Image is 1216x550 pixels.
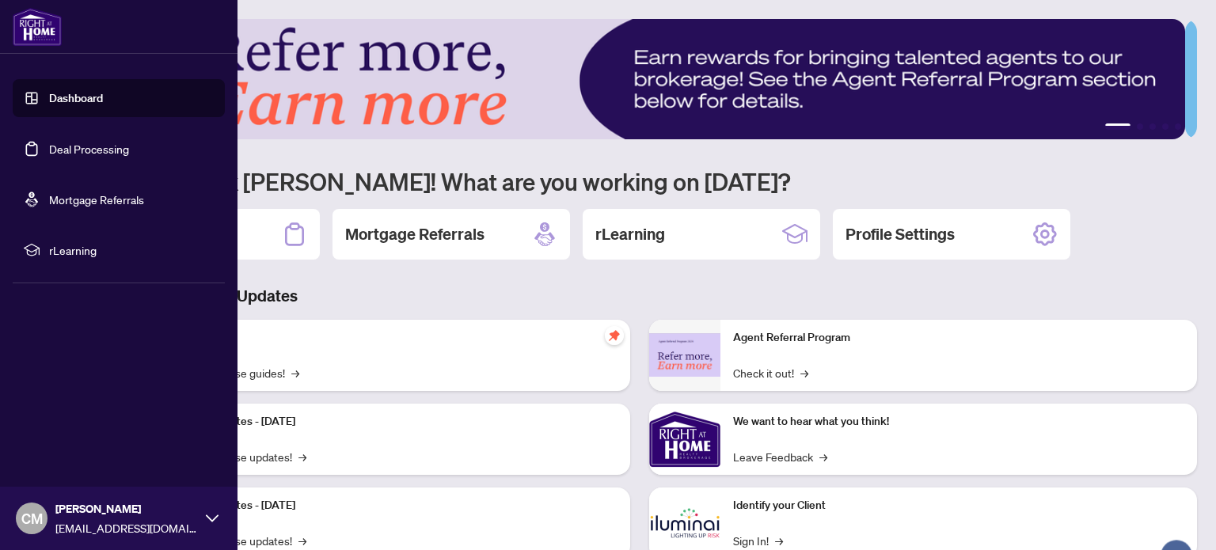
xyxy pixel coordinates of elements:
[1105,123,1130,130] button: 1
[49,192,144,207] a: Mortgage Referrals
[733,497,1184,514] p: Identify your Client
[1137,123,1143,130] button: 2
[649,404,720,475] img: We want to hear what you think!
[733,532,783,549] a: Sign In!→
[1162,123,1168,130] button: 4
[82,285,1197,307] h3: Brokerage & Industry Updates
[595,223,665,245] h2: rLearning
[733,329,1184,347] p: Agent Referral Program
[775,532,783,549] span: →
[733,448,827,465] a: Leave Feedback→
[49,142,129,156] a: Deal Processing
[1175,123,1181,130] button: 5
[819,448,827,465] span: →
[649,333,720,377] img: Agent Referral Program
[733,413,1184,431] p: We want to hear what you think!
[21,507,43,529] span: CM
[55,500,198,518] span: [PERSON_NAME]
[1153,495,1200,542] button: Open asap
[1149,123,1156,130] button: 3
[82,166,1197,196] h1: Welcome back [PERSON_NAME]! What are you working on [DATE]?
[800,364,808,381] span: →
[166,413,617,431] p: Platform Updates - [DATE]
[298,532,306,549] span: →
[13,8,62,46] img: logo
[605,326,624,345] span: pushpin
[166,497,617,514] p: Platform Updates - [DATE]
[345,223,484,245] h2: Mortgage Referrals
[166,329,617,347] p: Self-Help
[298,448,306,465] span: →
[291,364,299,381] span: →
[49,241,214,259] span: rLearning
[845,223,955,245] h2: Profile Settings
[49,91,103,105] a: Dashboard
[55,519,198,537] span: [EMAIL_ADDRESS][DOMAIN_NAME]
[82,19,1185,139] img: Slide 0
[733,364,808,381] a: Check it out!→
